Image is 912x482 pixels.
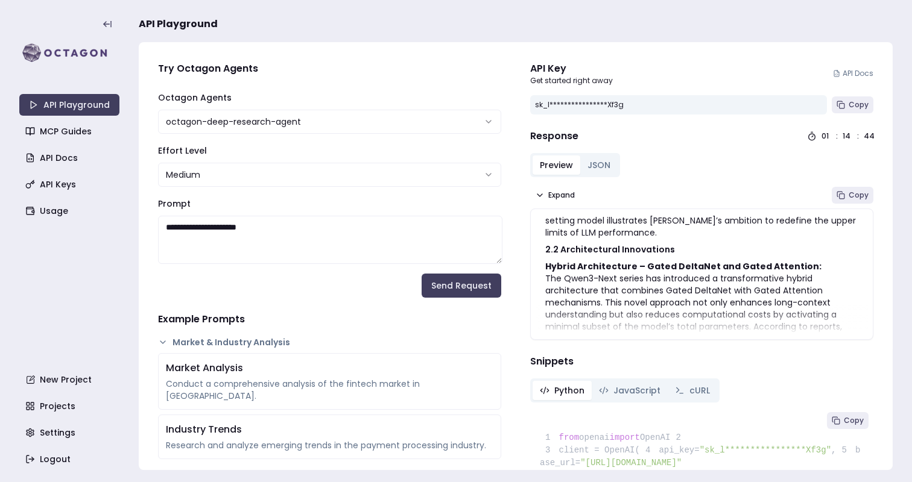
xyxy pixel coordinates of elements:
[864,131,873,141] div: 44
[580,155,618,175] button: JSON
[166,422,493,437] div: Industry Trends
[640,433,670,442] span: OpenAI
[545,260,858,357] p: The Qwen3-Next series has introduced a transformative hybrid architecture that combines Gated Del...
[530,187,580,204] button: Expand
[827,412,869,429] button: Copy
[166,378,493,402] div: Conduct a comprehensive analysis of the fintech market in [GEOGRAPHIC_DATA].
[139,17,218,31] span: API Playground
[579,433,609,442] span: openai
[21,448,121,470] a: Logout
[670,431,689,444] span: 2
[21,395,121,417] a: Projects
[857,131,859,141] div: :
[832,96,873,113] button: Copy
[530,354,873,369] h4: Snippets
[21,147,121,169] a: API Docs
[21,200,121,222] a: Usage
[610,433,640,442] span: import
[545,260,822,272] strong: Hybrid Architecture – Gated DeltaNet and Gated Attention:
[836,444,855,457] span: 5
[564,469,583,482] span: 7
[530,61,613,76] div: API Key
[158,312,501,327] h4: Example Prompts
[21,120,121,142] a: MCP Guides
[158,145,207,157] label: Effort Level
[832,187,873,204] button: Copy
[822,131,831,141] div: 01
[158,92,232,104] label: Octagon Agents
[19,94,119,116] a: API Playground
[836,131,838,141] div: :
[158,198,191,210] label: Prompt
[689,384,710,396] span: cURL
[530,76,613,86] p: Get started right away
[844,416,864,425] span: Copy
[849,100,869,110] span: Copy
[659,445,699,455] span: api_key=
[533,155,580,175] button: Preview
[530,129,578,143] h4: Response
[831,445,836,455] span: ,
[21,174,121,195] a: API Keys
[158,336,501,348] button: Market & Industry Analysis
[422,274,501,298] button: Send Request
[540,445,640,455] span: client = OpenAI(
[21,422,121,443] a: Settings
[540,431,559,444] span: 1
[158,469,501,481] button: Competitive & Technology Research
[559,433,580,442] span: from
[849,190,869,200] span: Copy
[548,190,575,200] span: Expand
[21,369,121,390] a: New Project
[613,384,660,396] span: JavaScript
[580,458,682,468] span: "[URL][DOMAIN_NAME]"
[554,384,584,396] span: Python
[843,131,852,141] div: 14
[166,439,493,451] div: Research and analyze emerging trends in the payment processing industry.
[166,361,493,375] div: Market Analysis
[19,41,119,65] img: logo-rect-yK7x_WSZ.svg
[540,444,559,457] span: 3
[540,469,559,482] span: 6
[640,444,659,457] span: 4
[833,69,873,78] a: API Docs
[158,61,501,76] h4: Try Octagon Agents
[545,243,858,255] h3: 2.2 Architectural Innovations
